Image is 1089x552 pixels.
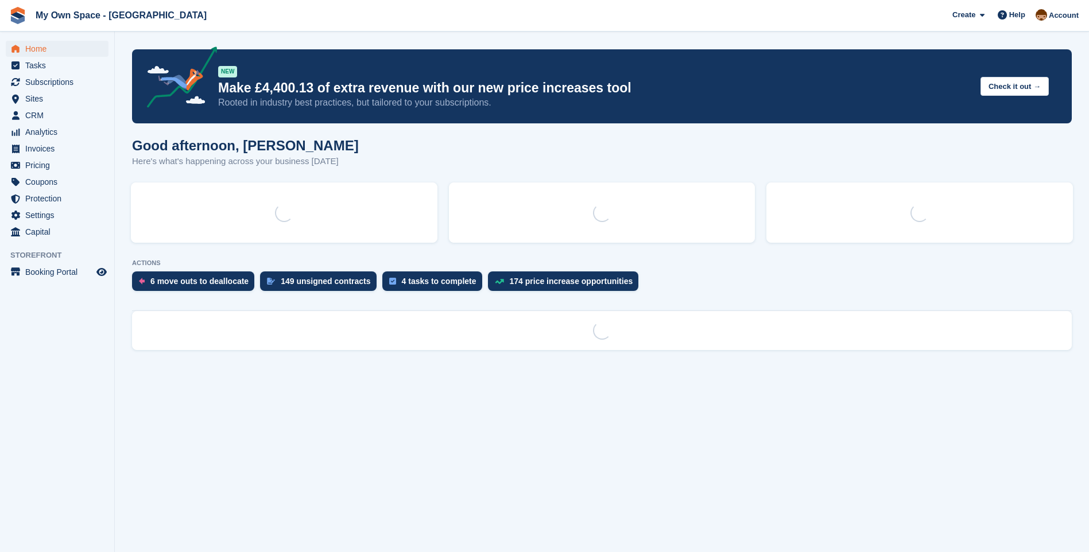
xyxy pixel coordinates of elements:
[6,57,108,73] a: menu
[1049,10,1079,21] span: Account
[31,6,211,25] a: My Own Space - [GEOGRAPHIC_DATA]
[25,124,94,140] span: Analytics
[137,46,218,112] img: price-adjustments-announcement-icon-8257ccfd72463d97f412b2fc003d46551f7dbcb40ab6d574587a9cd5c0d94...
[25,174,94,190] span: Coupons
[6,107,108,123] a: menu
[139,278,145,285] img: move_outs_to_deallocate_icon-f764333ba52eb49d3ac5e1228854f67142a1ed5810a6f6cc68b1a99e826820c5.svg
[25,91,94,107] span: Sites
[6,157,108,173] a: menu
[6,224,108,240] a: menu
[9,7,26,24] img: stora-icon-8386f47178a22dfd0bd8f6a31ec36ba5ce8667c1dd55bd0f319d3a0aa187defe.svg
[6,141,108,157] a: menu
[25,224,94,240] span: Capital
[25,157,94,173] span: Pricing
[132,155,359,168] p: Here's what's happening across your business [DATE]
[6,207,108,223] a: menu
[1009,9,1025,21] span: Help
[495,279,504,284] img: price_increase_opportunities-93ffe204e8149a01c8c9dc8f82e8f89637d9d84a8eef4429ea346261dce0b2c0.svg
[25,207,94,223] span: Settings
[10,250,114,261] span: Storefront
[25,191,94,207] span: Protection
[218,80,971,96] p: Make £4,400.13 of extra revenue with our new price increases tool
[260,271,382,297] a: 149 unsigned contracts
[389,278,396,285] img: task-75834270c22a3079a89374b754ae025e5fb1db73e45f91037f5363f120a921f8.svg
[6,264,108,280] a: menu
[267,278,275,285] img: contract_signature_icon-13c848040528278c33f63329250d36e43548de30e8caae1d1a13099fd9432cc5.svg
[25,264,94,280] span: Booking Portal
[25,74,94,90] span: Subscriptions
[6,41,108,57] a: menu
[132,271,260,297] a: 6 move outs to deallocate
[25,141,94,157] span: Invoices
[218,96,971,109] p: Rooted in industry best practices, but tailored to your subscriptions.
[6,74,108,90] a: menu
[281,277,370,286] div: 149 unsigned contracts
[150,277,249,286] div: 6 move outs to deallocate
[95,265,108,279] a: Preview store
[25,41,94,57] span: Home
[952,9,975,21] span: Create
[382,271,488,297] a: 4 tasks to complete
[25,57,94,73] span: Tasks
[402,277,476,286] div: 4 tasks to complete
[1036,9,1047,21] img: Paula Harris
[132,259,1072,267] p: ACTIONS
[6,174,108,190] a: menu
[25,107,94,123] span: CRM
[132,138,359,153] h1: Good afternoon, [PERSON_NAME]
[981,77,1049,96] button: Check it out →
[6,124,108,140] a: menu
[488,271,645,297] a: 174 price increase opportunities
[510,277,633,286] div: 174 price increase opportunities
[218,66,237,77] div: NEW
[6,91,108,107] a: menu
[6,191,108,207] a: menu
